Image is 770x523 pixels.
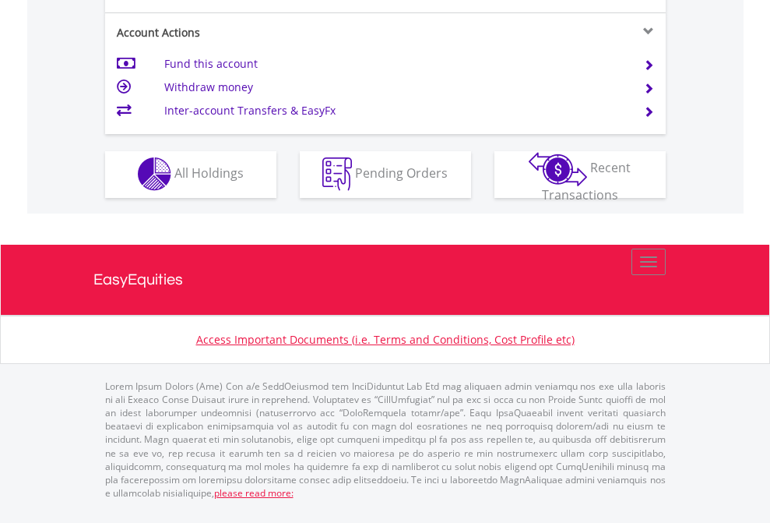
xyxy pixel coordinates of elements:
[164,76,624,99] td: Withdraw money
[164,52,624,76] td: Fund this account
[196,332,575,347] a: Access Important Documents (i.e. Terms and Conditions, Cost Profile etc)
[494,151,666,198] button: Recent Transactions
[542,159,631,203] span: Recent Transactions
[355,164,448,182] span: Pending Orders
[105,25,385,41] div: Account Actions
[529,152,587,186] img: transactions-zar-wht.png
[214,486,294,500] a: please read more:
[138,157,171,191] img: holdings-wht.png
[164,99,624,122] td: Inter-account Transfers & EasyFx
[93,245,677,315] a: EasyEquities
[174,164,244,182] span: All Holdings
[105,151,276,198] button: All Holdings
[300,151,471,198] button: Pending Orders
[322,157,352,191] img: pending_instructions-wht.png
[105,380,666,500] p: Lorem Ipsum Dolors (Ame) Con a/e SeddOeiusmod tem InciDiduntut Lab Etd mag aliquaen admin veniamq...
